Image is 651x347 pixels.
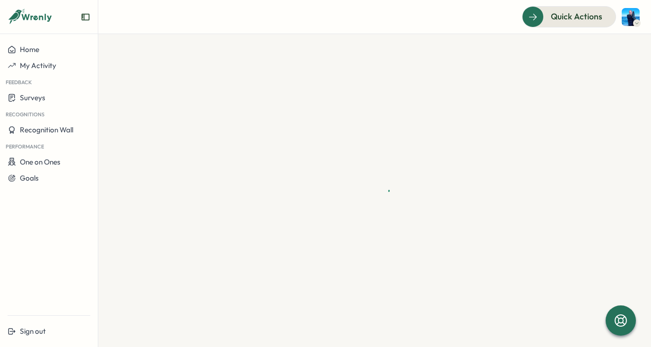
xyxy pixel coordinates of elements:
[20,93,45,102] span: Surveys
[20,61,56,70] span: My Activity
[20,157,60,166] span: One on Ones
[551,10,602,23] span: Quick Actions
[522,6,616,27] button: Quick Actions
[20,173,39,182] span: Goals
[20,45,39,54] span: Home
[20,125,73,134] span: Recognition Wall
[20,327,46,336] span: Sign out
[81,12,90,22] button: Expand sidebar
[622,8,640,26] img: Henry Innis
